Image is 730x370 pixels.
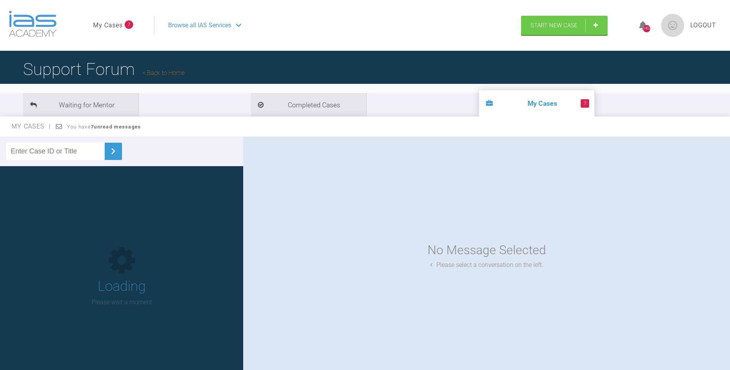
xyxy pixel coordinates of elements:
h1: Support Forum [23,56,185,83]
div: No Message Selected [428,240,546,260]
a: Back to Home [142,69,185,77]
img: profile.png [661,14,684,37]
li: Completed Cases [251,93,366,117]
span: You have [67,124,141,130]
span: My Cases [12,123,51,130]
a: Start New Case [521,16,608,35]
img: logo-light.3e3ef733.png [9,11,57,37]
a: My Cases [93,20,123,30]
div: Please select a conversation on the left. [430,260,543,270]
div: 1402 [643,25,650,32]
span: Browse all IAS Services [168,20,231,30]
strong: 7 unread messages [91,124,141,130]
h1: Loading [98,275,146,298]
img: chevronRight.28bd32b0.svg [107,145,119,157]
span: 7 [581,99,589,108]
a: Logout [690,20,716,30]
span: 7 [125,20,133,29]
li: My Cases [479,90,595,117]
span: Start New Case [531,22,578,29]
input: Enter Case ID or Title [6,143,105,160]
li: Waiting for Mentor [23,93,139,117]
p: Please wait a moment [92,297,152,307]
